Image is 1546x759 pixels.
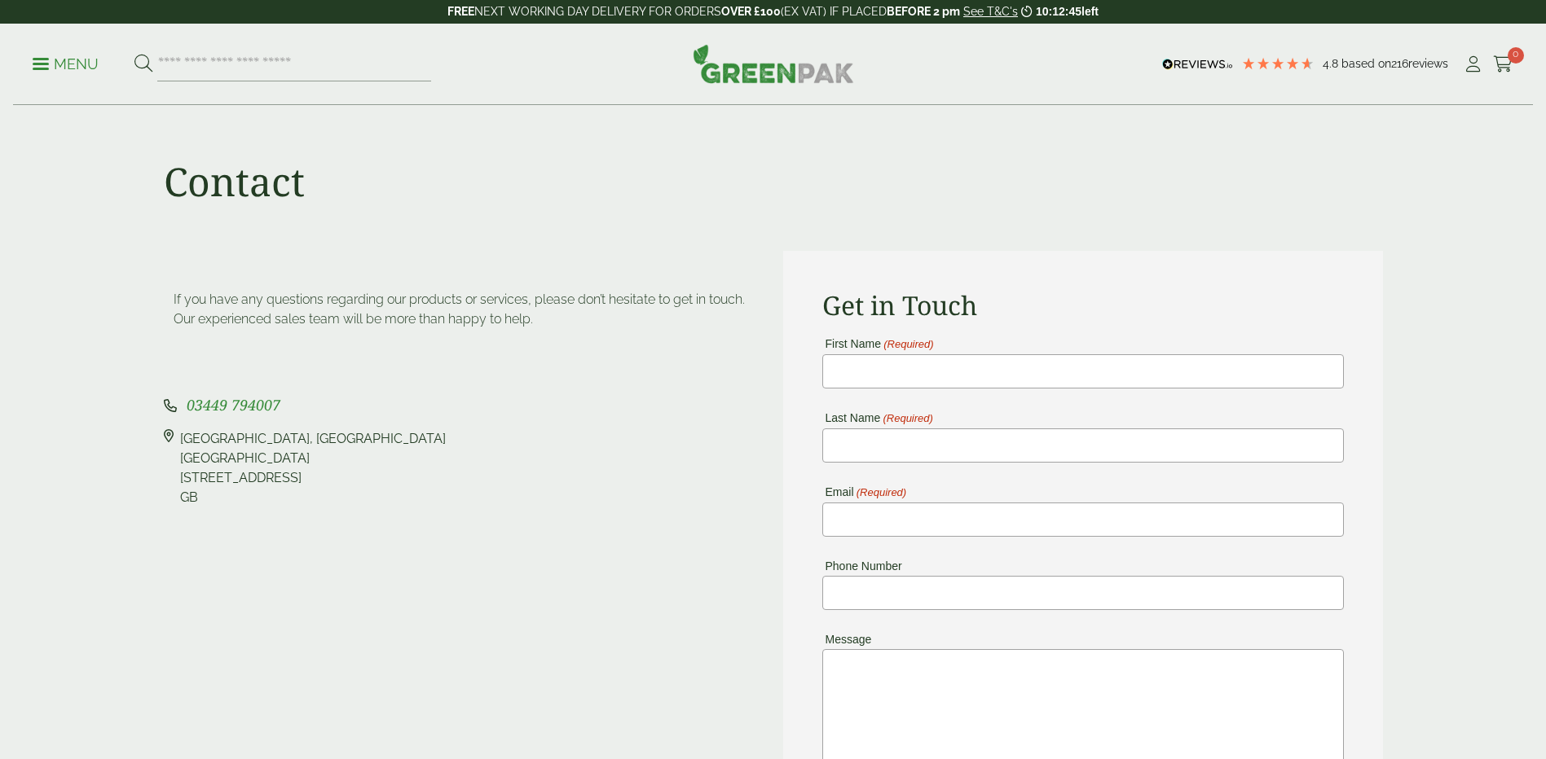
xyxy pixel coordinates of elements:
strong: BEFORE 2 pm [887,5,960,18]
div: [GEOGRAPHIC_DATA], [GEOGRAPHIC_DATA] [GEOGRAPHIC_DATA] [STREET_ADDRESS] GB [180,429,446,507]
img: GreenPak Supplies [693,44,854,83]
span: 4.8 [1323,57,1341,70]
h2: Get in Touch [822,290,1344,321]
a: Menu [33,55,99,71]
span: (Required) [882,413,933,424]
label: First Name [822,338,934,350]
span: left [1081,5,1099,18]
a: 0 [1493,52,1513,77]
span: (Required) [855,487,906,498]
a: 03449 794007 [187,398,280,414]
span: 03449 794007 [187,395,280,415]
span: Based on [1341,57,1391,70]
p: Menu [33,55,99,74]
strong: FREE [447,5,474,18]
label: Phone Number [822,560,902,572]
label: Message [822,634,872,645]
i: Cart [1493,56,1513,72]
img: REVIEWS.io [1162,59,1233,70]
div: 4.79 Stars [1241,56,1315,71]
strong: OVER £100 [721,5,781,18]
a: See T&C's [963,5,1018,18]
i: My Account [1463,56,1483,72]
span: reviews [1408,57,1448,70]
span: (Required) [883,339,934,350]
label: Email [822,486,907,498]
label: Last Name [822,412,933,424]
span: 216 [1391,57,1408,70]
p: If you have any questions regarding our products or services, please don’t hesitate to get in tou... [174,290,754,329]
span: 0 [1508,47,1524,64]
h1: Contact [164,158,305,205]
span: 10:12:45 [1036,5,1081,18]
